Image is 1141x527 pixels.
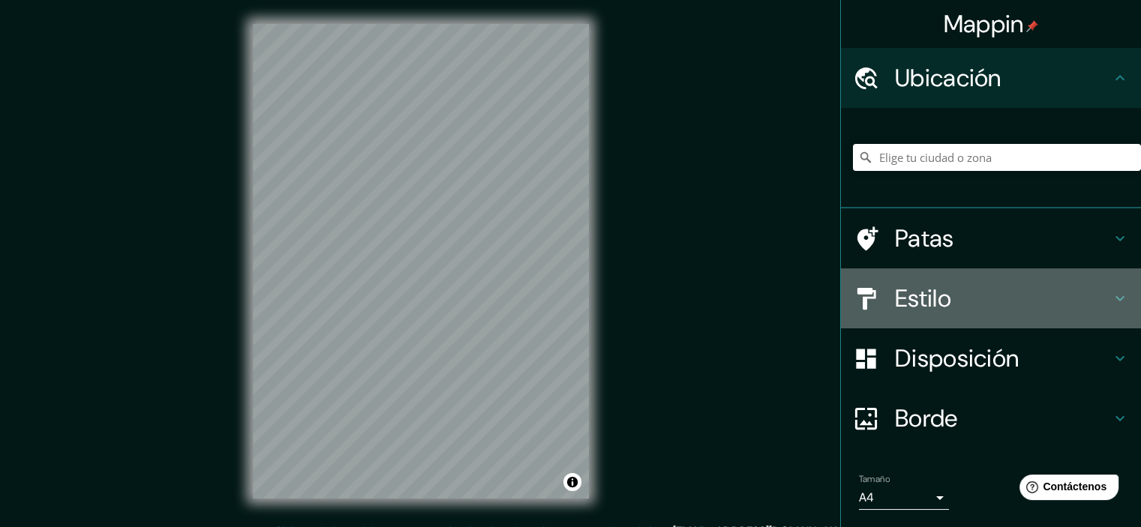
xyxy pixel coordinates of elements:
[841,268,1141,328] div: Estilo
[841,208,1141,268] div: Patas
[841,388,1141,448] div: Borde
[563,473,581,491] button: Activar o desactivar atribución
[253,24,589,499] canvas: Mapa
[859,486,949,510] div: A4
[853,144,1141,171] input: Elige tu ciudad o zona
[1026,20,1038,32] img: pin-icon.png
[944,8,1024,40] font: Mappin
[895,403,958,434] font: Borde
[859,473,890,485] font: Tamaño
[895,283,951,314] font: Estilo
[1007,469,1124,511] iframe: Lanzador de widgets de ayuda
[895,343,1019,374] font: Disposición
[841,48,1141,108] div: Ubicación
[895,62,1001,94] font: Ubicación
[859,490,874,505] font: A4
[895,223,954,254] font: Patas
[841,328,1141,388] div: Disposición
